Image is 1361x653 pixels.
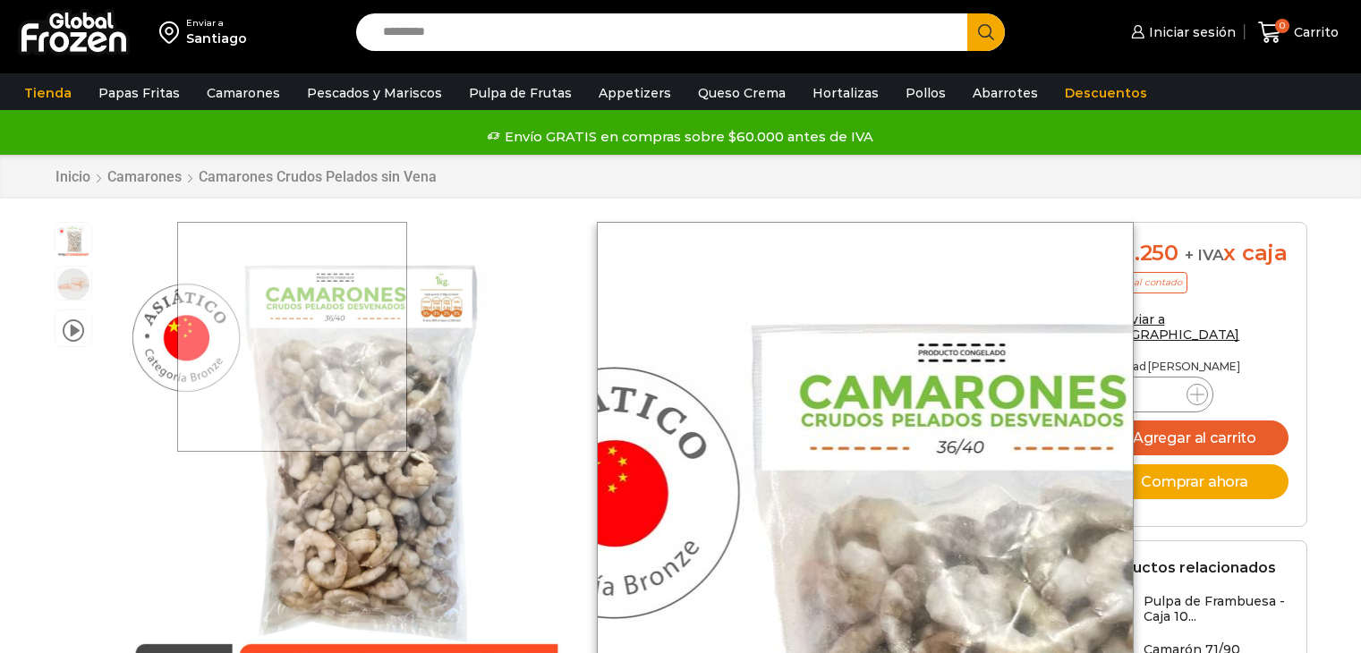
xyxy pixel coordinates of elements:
[1289,23,1339,41] span: Carrito
[106,168,183,185] a: Camarones
[55,168,438,185] nav: Breadcrumb
[1254,12,1343,54] a: 0 Carrito
[1097,311,1240,343] a: Enviar a [GEOGRAPHIC_DATA]
[89,76,189,110] a: Papas Fritas
[159,17,186,47] img: address-field-icon.svg
[1097,272,1187,293] p: Precio al contado
[1097,241,1289,267] div: x caja
[460,76,581,110] a: Pulpa de Frutas
[198,168,438,185] a: Camarones Crudos Pelados sin Vena
[15,76,81,110] a: Tienda
[804,76,888,110] a: Hortalizas
[55,267,91,302] span: 36/40 rpd bronze
[55,223,91,259] span: Camaron 36/40 RPD Bronze
[1097,559,1276,576] h2: Productos relacionados
[1097,360,1289,373] p: Cantidad [PERSON_NAME]
[590,76,680,110] a: Appetizers
[186,30,247,47] div: Santiago
[1144,23,1236,41] span: Iniciar sesión
[897,76,955,110] a: Pollos
[1056,76,1156,110] a: Descuentos
[1138,382,1172,407] input: Product quantity
[1127,14,1236,50] a: Iniciar sesión
[186,17,247,30] div: Enviar a
[1097,594,1289,632] a: Pulpa de Frambuesa - Caja 10...
[298,76,451,110] a: Pescados y Mariscos
[689,76,795,110] a: Queso Crema
[1097,240,1178,266] bdi: 53.250
[967,13,1005,51] button: Search button
[198,76,289,110] a: Camarones
[1097,420,1289,455] button: Agregar al carrito
[1097,464,1289,499] button: Comprar ahora
[964,76,1047,110] a: Abarrotes
[1185,246,1224,264] span: + IVA
[1275,19,1289,33] span: 0
[1144,594,1289,624] h3: Pulpa de Frambuesa - Caja 10...
[55,168,91,185] a: Inicio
